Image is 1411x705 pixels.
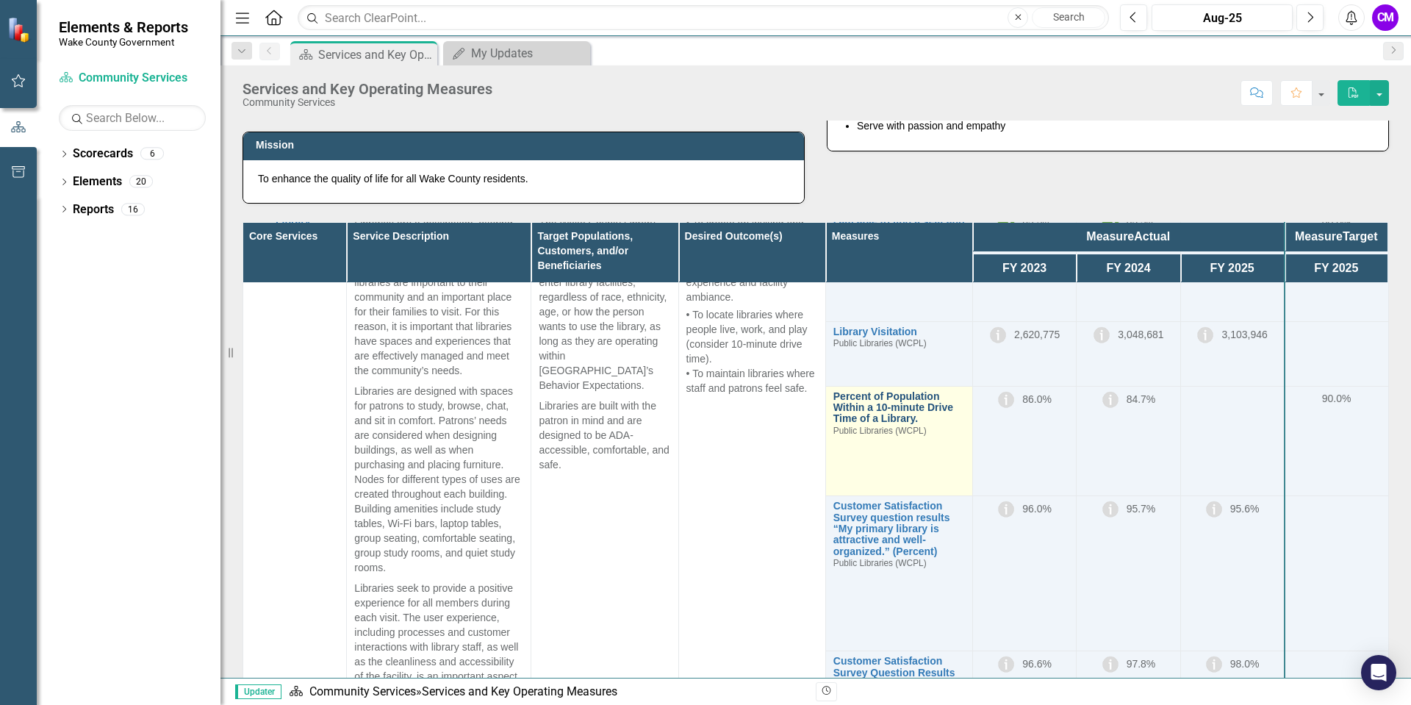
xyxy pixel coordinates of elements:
span: 98.0% [1230,658,1260,670]
a: Reports [73,201,114,218]
td: Double-Click to Edit Right Click for Context Menu [825,321,972,386]
span: Public Libraries (WCPL) [833,558,927,568]
span: 95.7% [1127,503,1156,515]
td: Double-Click to Edit Right Click for Context Menu [825,496,972,651]
a: Scorecards [73,146,133,162]
div: Services and Key Operating Measures [243,81,492,97]
span: 3,103,946 [1221,329,1267,340]
p: The Wake County Library System seeks to provide a safe and pleasant experience to all people who ... [539,216,670,396]
img: Information Only [1196,326,1214,344]
div: My Updates [471,44,586,62]
img: Information Only [1093,326,1110,344]
a: Library Visitation [833,326,965,337]
h3: Mission [256,140,797,151]
button: CM [1372,4,1399,31]
img: Information Only [1102,501,1119,518]
div: Services and Key Operating Measures [318,46,434,64]
a: Elements [73,173,122,190]
a: Community Services [59,70,206,87]
span: 96.6% [1022,658,1052,670]
span: Public Libraries (WCPL) [833,426,927,436]
div: » [289,684,805,701]
img: Information Only [989,326,1007,344]
img: Information Only [1102,656,1119,673]
div: Open Intercom Messenger [1361,655,1396,690]
a: Percent of Population Within a 10-minute Drive Time of a Library. [833,391,965,425]
span: 3,048,681 [1118,329,1163,340]
small: Wake County Government [59,36,188,48]
a: Community Services [309,684,416,698]
img: Information Only [997,391,1015,409]
span: Updater [235,684,281,699]
div: 20 [129,176,153,188]
img: Information Only [1102,391,1119,409]
span: Elements & Reports [59,18,188,36]
div: Services and Key Operating Measures [422,684,617,698]
input: Search ClearPoint... [298,5,1109,31]
a: My Updates [447,44,586,62]
div: 6 [140,148,164,160]
span: 96.0% [1022,503,1052,515]
img: Information Only [1205,656,1223,673]
span: 2,620,775 [1014,329,1060,340]
span: 97.8% [1127,658,1156,670]
p: Libraries are designed with spaces for patrons to study, browse, chat, and sit in comfort. Patron... [354,381,523,578]
span: 95.6% [1230,503,1260,515]
img: ClearPoint Strategy [6,15,34,43]
a: Customer Satisfaction Survey question results “My primary library is attractive and well-organize... [833,501,965,557]
button: Aug-25 [1152,4,1293,31]
div: 16 [121,203,145,215]
span: Public Libraries (WCPL) [833,338,927,348]
input: Search Below... [59,105,206,131]
img: Information Only [1205,501,1223,518]
span: Search [1053,11,1085,23]
img: Information Only [997,501,1015,518]
img: Information Only [997,656,1015,673]
li: Serve with passion and empathy [857,118,1374,133]
span: 84.7% [1127,393,1156,404]
p: Libraries are built with the patron in mind and are designed to be ADA-accessible, comfortable, a... [539,396,670,472]
div: Community Services [243,97,492,108]
td: Double-Click to Edit Right Click for Context Menu [825,386,972,495]
p: Libraries are a destination, offering space and experiences that appeal to all generations. Patro... [354,216,523,381]
p: To enhance the quality of life for all Wake County residents. [258,171,789,186]
span: 86.0% [1022,393,1052,404]
div: Aug-25 [1157,10,1288,27]
span: 90.0% [1322,393,1351,404]
button: Search [1032,7,1105,28]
